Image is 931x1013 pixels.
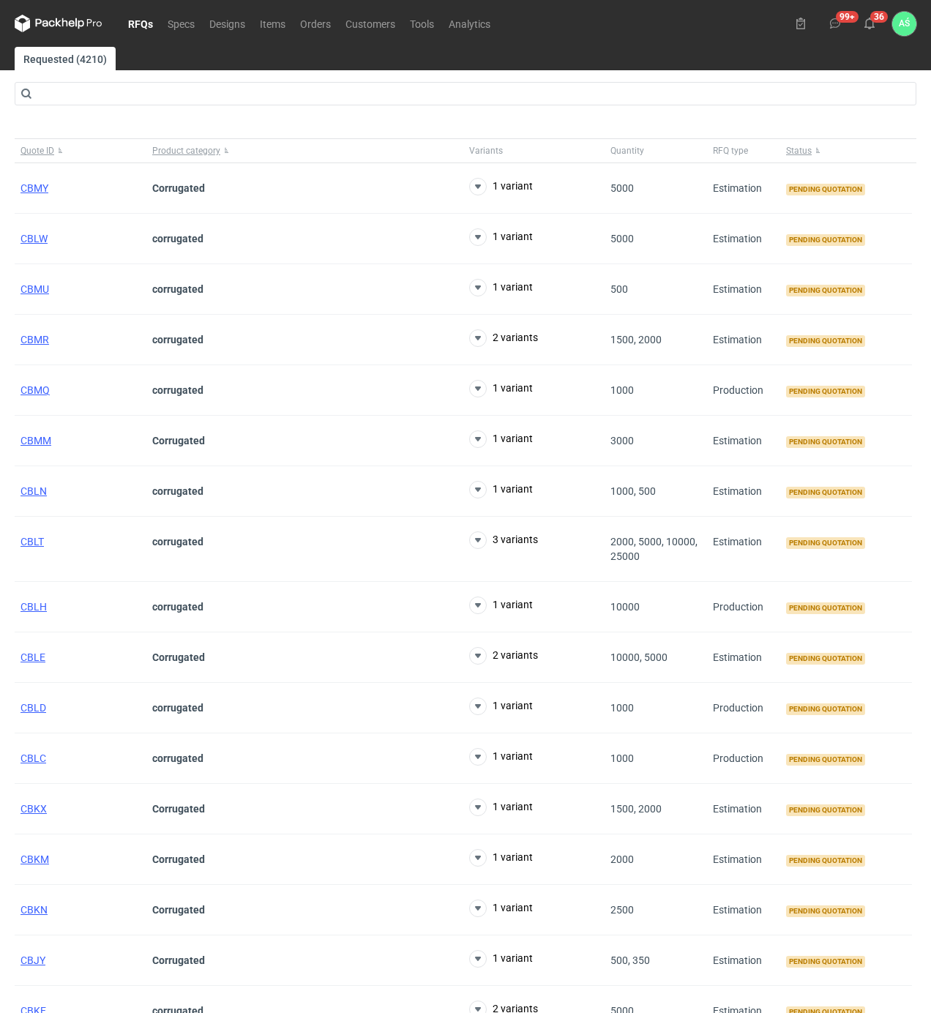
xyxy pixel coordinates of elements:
button: 1 variant [469,799,533,816]
button: 1 variant [469,698,533,715]
span: Pending quotation [786,602,865,614]
strong: corrugated [152,485,203,497]
span: Pending quotation [786,436,865,448]
a: CBJY [20,954,45,966]
span: Pending quotation [786,234,865,246]
div: Production [707,733,780,784]
button: 1 variant [469,481,533,498]
div: Estimation [707,163,780,214]
span: Pending quotation [786,804,865,816]
span: Pending quotation [786,335,865,347]
strong: Corrugated [152,803,205,815]
div: Estimation [707,416,780,466]
strong: Corrugated [152,954,205,966]
span: CBMU [20,283,49,295]
a: CBLT [20,536,44,547]
a: Orders [293,15,338,32]
a: CBKX [20,803,47,815]
span: 1000 [610,702,634,714]
div: Adrian Świerżewski [892,12,916,36]
span: 10000 [610,601,640,613]
a: CBLN [20,485,47,497]
a: Tools [403,15,441,32]
span: Pending quotation [786,754,865,766]
button: Quote ID [15,139,146,162]
a: CBMY [20,182,48,194]
button: 1 variant [469,597,533,614]
div: Estimation [707,935,780,986]
button: AŚ [892,12,916,36]
span: Quantity [610,145,644,157]
strong: corrugated [152,334,203,345]
a: CBKM [20,853,49,865]
div: Production [707,683,780,733]
button: 1 variant [469,228,533,246]
span: CBLW [20,233,48,244]
div: Estimation [707,834,780,885]
button: 36 [858,12,881,35]
button: 99+ [823,12,847,35]
a: CBLH [20,601,47,613]
button: 1 variant [469,178,533,195]
strong: corrugated [152,536,203,547]
button: 1 variant [469,279,533,296]
span: 2500 [610,904,634,916]
span: 1000 [610,384,634,396]
div: Production [707,365,780,416]
strong: Corrugated [152,904,205,916]
span: RFQ type [713,145,748,157]
a: Customers [338,15,403,32]
span: 1000, 500 [610,485,656,497]
strong: Corrugated [152,853,205,865]
span: Pending quotation [786,653,865,665]
strong: corrugated [152,233,203,244]
strong: corrugated [152,384,203,396]
button: 3 variants [469,531,538,549]
span: 500 [610,283,628,295]
span: Pending quotation [786,905,865,917]
strong: corrugated [152,283,203,295]
button: 1 variant [469,849,533,867]
strong: Corrugated [152,651,205,663]
span: 1000 [610,752,634,764]
button: Status [780,139,912,162]
span: 5000 [610,233,634,244]
span: Quote ID [20,145,54,157]
div: Estimation [707,784,780,834]
button: 2 variants [469,647,538,665]
button: 1 variant [469,900,533,917]
span: Pending quotation [786,703,865,715]
span: 1500, 2000 [610,334,662,345]
a: Requested (4210) [15,47,116,70]
a: CBMR [20,334,49,345]
strong: Corrugated [152,435,205,446]
span: 10000, 5000 [610,651,668,663]
a: CBMM [20,435,51,446]
div: Production [707,582,780,632]
span: Pending quotation [786,285,865,296]
span: Pending quotation [786,855,865,867]
span: 2000 [610,853,634,865]
span: Variants [469,145,503,157]
strong: Corrugated [152,182,205,194]
span: Pending quotation [786,487,865,498]
span: Pending quotation [786,184,865,195]
span: CBLC [20,752,46,764]
a: CBKN [20,904,48,916]
button: 2 variants [469,329,538,347]
button: Product category [146,139,463,162]
span: Pending quotation [786,956,865,968]
strong: corrugated [152,752,203,764]
a: Analytics [441,15,498,32]
a: CBMQ [20,384,50,396]
div: Estimation [707,264,780,315]
span: 5000 [610,182,634,194]
strong: corrugated [152,601,203,613]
